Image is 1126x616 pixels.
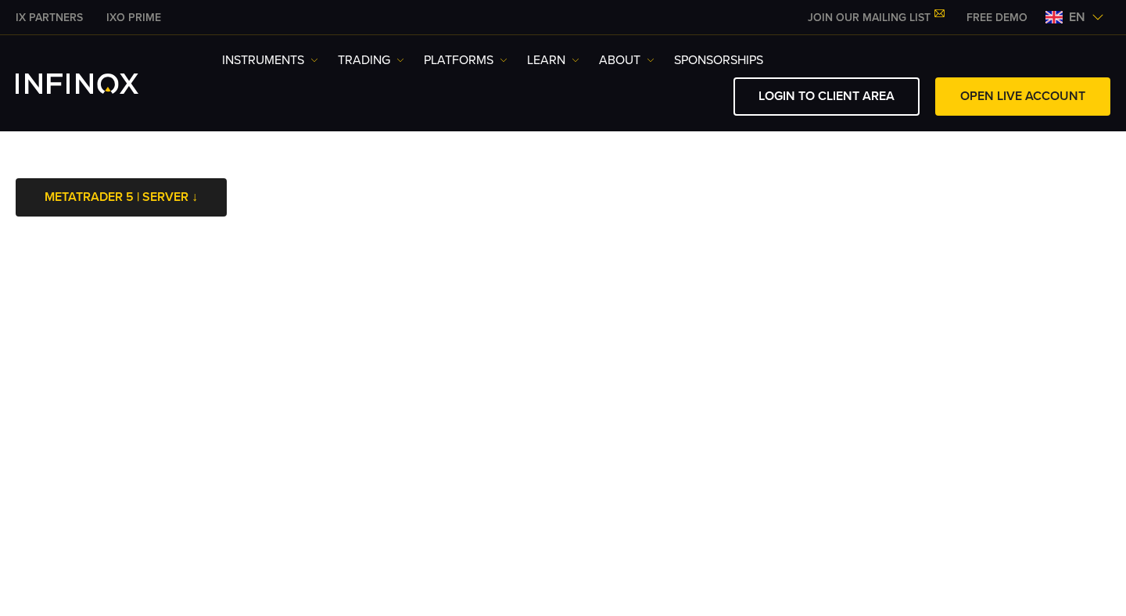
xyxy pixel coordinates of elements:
[1063,8,1092,27] span: en
[95,9,173,26] a: INFINOX
[222,51,318,70] a: Instruments
[16,73,175,94] a: INFINOX Logo
[733,77,920,116] a: LOGIN TO CLIENT AREA
[599,51,654,70] a: ABOUT
[338,51,404,70] a: TRADING
[955,9,1039,26] a: INFINOX MENU
[527,51,579,70] a: Learn
[674,51,763,70] a: SPONSORSHIPS
[796,11,955,24] a: JOIN OUR MAILING LIST
[4,9,95,26] a: INFINOX
[424,51,507,70] a: PLATFORMS
[16,178,227,217] a: METATRADER 5 | SERVER ↓
[935,77,1110,116] a: OPEN LIVE ACCOUNT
